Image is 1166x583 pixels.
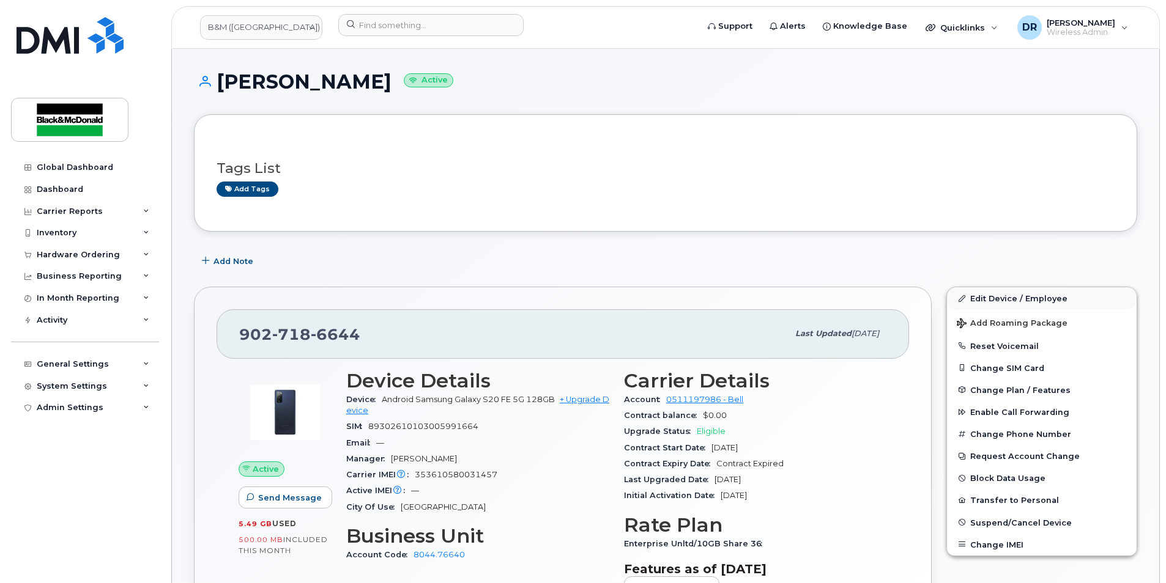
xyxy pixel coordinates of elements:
span: Enable Call Forwarding [970,408,1069,417]
span: Contract Expired [716,459,784,468]
span: Enterprise Unltd/10GB Share 36 [624,539,768,548]
button: Transfer to Personal [947,489,1137,511]
a: 8044.76640 [414,550,465,559]
button: Reset Voicemail [947,335,1137,357]
span: Upgrade Status [624,427,697,436]
span: Initial Activation Date [624,491,721,500]
button: Change SIM Card [947,357,1137,379]
span: Send Message [258,492,322,504]
span: Last Upgraded Date [624,475,715,484]
span: included this month [239,535,328,555]
button: Suspend/Cancel Device [947,512,1137,533]
span: used [272,519,297,528]
h3: Carrier Details [624,370,887,392]
span: 89302610103005991664 [368,422,478,431]
span: [DATE] [715,475,741,484]
span: Android Samsung Galaxy S20 FE 5G 128GB [382,395,555,404]
a: 0511197986 - Bell [666,395,743,404]
span: 718 [272,325,311,343]
span: Add Note [214,255,253,267]
span: 5.49 GB [239,519,272,528]
span: Last updated [795,329,852,338]
span: [GEOGRAPHIC_DATA] [401,502,486,512]
span: [DATE] [721,491,747,500]
span: Change Plan / Features [970,385,1071,394]
button: Change Plan / Features [947,379,1137,401]
button: Add Note [194,250,264,272]
button: Add Roaming Package [947,310,1137,335]
button: Send Message [239,486,332,508]
span: Active [253,463,279,475]
a: Add tags [217,182,278,197]
button: Enable Call Forwarding [947,401,1137,423]
h3: Tags List [217,161,1115,176]
span: Contract Start Date [624,443,711,452]
span: 6644 [311,325,360,343]
span: Account [624,395,666,404]
h3: Rate Plan [624,514,887,536]
img: image20231002-3703462-zm6wmn.jpeg [248,376,322,449]
button: Block Data Usage [947,467,1137,489]
span: Contract balance [624,411,703,420]
span: — [411,486,419,495]
h3: Business Unit [346,525,609,547]
span: Email [346,438,376,447]
span: 902 [239,325,360,343]
a: Edit Device / Employee [947,287,1137,309]
h3: Features as of [DATE] [624,562,887,576]
h1: [PERSON_NAME] [194,71,1137,92]
span: [DATE] [711,443,738,452]
span: Active IMEI [346,486,411,495]
span: City Of Use [346,502,401,512]
button: Request Account Change [947,445,1137,467]
span: — [376,438,384,447]
span: SIM [346,422,368,431]
span: 353610580031457 [415,470,497,479]
span: $0.00 [703,411,727,420]
span: Device [346,395,382,404]
button: Change Phone Number [947,423,1137,445]
span: Account Code [346,550,414,559]
span: Suspend/Cancel Device [970,518,1072,527]
span: Add Roaming Package [957,318,1068,330]
span: Carrier IMEI [346,470,415,479]
span: Eligible [697,427,726,436]
span: 500.00 MB [239,535,283,544]
span: [DATE] [852,329,879,338]
span: Manager [346,454,391,463]
button: Change IMEI [947,533,1137,555]
small: Active [404,73,453,87]
span: Contract Expiry Date [624,459,716,468]
span: [PERSON_NAME] [391,454,457,463]
h3: Device Details [346,370,609,392]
